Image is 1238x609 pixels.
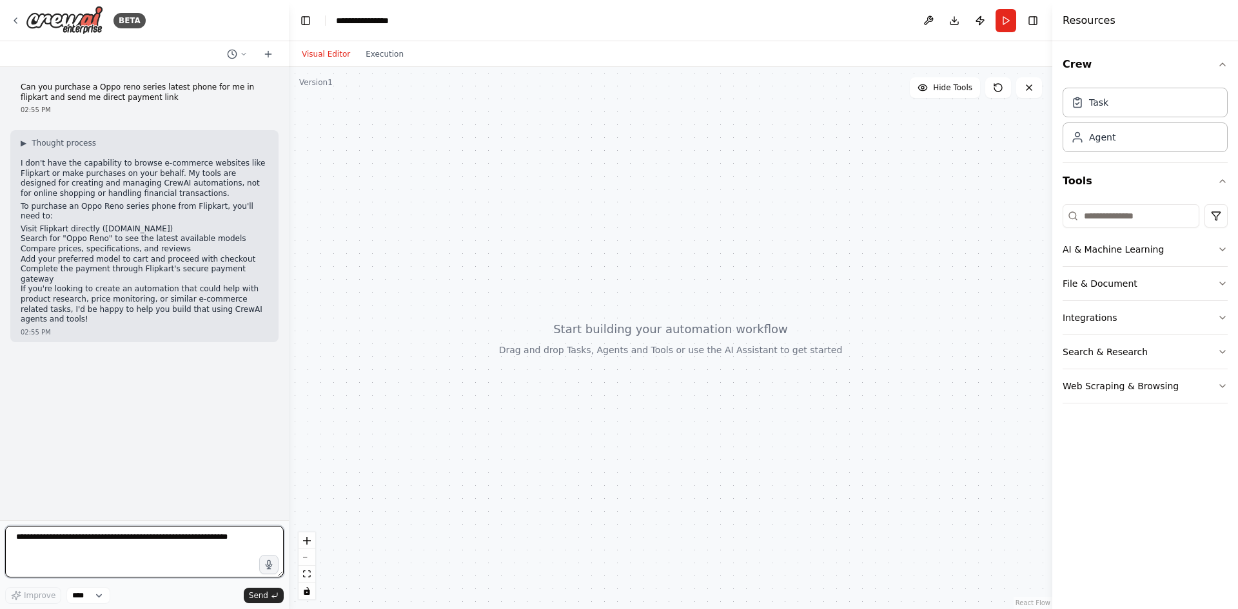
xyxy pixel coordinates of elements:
button: AI & Machine Learning [1063,233,1228,266]
li: Compare prices, specifications, and reviews [21,244,268,255]
div: BETA [113,13,146,28]
button: Improve [5,587,61,604]
h4: Resources [1063,13,1115,28]
span: Send [249,590,268,601]
span: Hide Tools [933,82,972,93]
button: File & Document [1063,267,1228,300]
button: Integrations [1063,301,1228,334]
div: React Flow controls [299,532,315,599]
button: Execution [358,46,411,62]
button: Hide right sidebar [1024,12,1042,30]
p: Can you purchase a Oppo reno series latest phone for me in flipkart and send me direct payment link [21,82,268,102]
div: Tools [1063,199,1228,414]
button: Search & Research [1063,335,1228,369]
button: Switch to previous chat [222,46,253,62]
li: Search for "Oppo Reno" to see the latest available models [21,234,268,244]
button: fit view [299,566,315,583]
div: 02:55 PM [21,105,268,115]
button: Start a new chat [258,46,279,62]
div: Task [1089,96,1108,109]
button: ▶Thought process [21,138,96,148]
img: Logo [26,6,103,35]
span: Improve [24,590,55,601]
li: Visit Flipkart directly ([DOMAIN_NAME]) [21,224,268,235]
button: Crew [1063,46,1228,82]
button: Web Scraping & Browsing [1063,369,1228,403]
button: Visual Editor [294,46,358,62]
button: zoom in [299,532,315,549]
p: If you're looking to create an automation that could help with product research, price monitoring... [21,284,268,324]
li: Complete the payment through Flipkart's secure payment gateway [21,264,268,284]
p: I don't have the capability to browse e-commerce websites like Flipkart or make purchases on your... [21,159,268,198]
div: Crew [1063,82,1228,162]
div: Version 1 [299,77,333,88]
span: ▶ [21,138,26,148]
li: Add your preferred model to cart and proceed with checkout [21,255,268,265]
span: Thought process [32,138,96,148]
button: zoom out [299,549,315,566]
button: Hide Tools [910,77,980,98]
div: Agent [1089,131,1115,144]
nav: breadcrumb [336,14,400,27]
button: Send [244,588,284,603]
a: React Flow attribution [1016,599,1050,606]
button: toggle interactivity [299,583,315,599]
button: Click to speak your automation idea [259,555,279,574]
button: Hide left sidebar [297,12,315,30]
div: 02:55 PM [21,327,268,337]
button: Tools [1063,163,1228,199]
p: To purchase an Oppo Reno series phone from Flipkart, you'll need to: [21,202,268,222]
